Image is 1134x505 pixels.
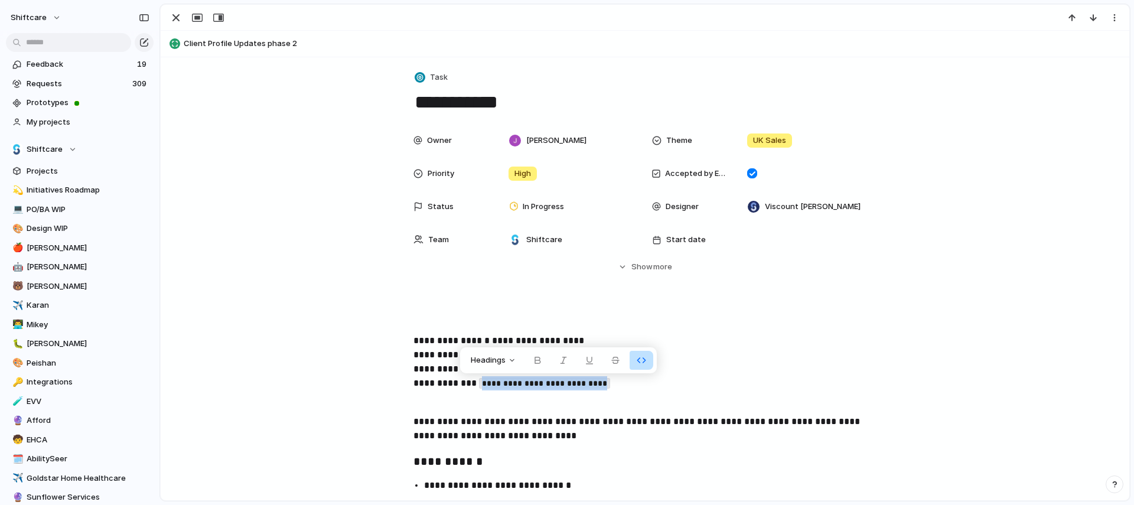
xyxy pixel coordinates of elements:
div: 🧪 [12,395,21,408]
a: 🔮Afford [6,412,154,429]
span: Status [428,201,454,213]
div: 👨‍💻 [12,318,21,331]
button: Client Profile Updates phase 2 [166,34,1124,53]
span: Show [631,261,653,273]
div: ✈️Karan [6,297,154,314]
span: more [653,261,672,273]
div: ✈️ [12,299,21,312]
button: Shiftcare [6,141,154,158]
span: Prototypes [27,97,149,109]
button: 🎨 [11,223,22,234]
a: Requests309 [6,75,154,93]
button: shiftcare [5,8,67,27]
button: 💻 [11,204,22,216]
button: 🔮 [11,491,22,503]
span: PO/BA WIP [27,204,149,216]
span: [PERSON_NAME] [27,261,149,273]
span: [PERSON_NAME] [27,338,149,350]
a: 🐛[PERSON_NAME] [6,335,154,353]
div: 💫 [12,184,21,197]
a: 🐻[PERSON_NAME] [6,278,154,295]
div: 🐻 [12,279,21,293]
span: Mikey [27,319,149,331]
span: EHCA [27,434,149,446]
span: UK Sales [753,135,786,146]
button: 🐛 [11,338,22,350]
a: 🔑Integrations [6,373,154,391]
a: 🧒EHCA [6,431,154,449]
span: AbilitySeer [27,453,149,465]
a: 🤖[PERSON_NAME] [6,258,154,276]
a: Projects [6,162,154,180]
button: 🍎 [11,242,22,254]
span: Feedback [27,58,133,70]
button: 🗓️ [11,453,22,465]
div: 🐛 [12,337,21,351]
div: 🧒 [12,433,21,447]
span: In Progress [523,201,564,213]
span: Priority [428,168,454,180]
div: 🎨Peishan [6,354,154,372]
span: Shiftcare [27,144,63,155]
span: 309 [132,78,149,90]
a: 🎨Design WIP [6,220,154,237]
button: 🎨 [11,357,22,369]
div: ✈️ [12,471,21,485]
span: Viscount [PERSON_NAME] [765,201,861,213]
span: shiftcare [11,12,47,24]
a: 🧪EVV [6,393,154,410]
span: Accepted by Engineering [665,168,728,180]
span: Owner [427,135,452,146]
span: Peishan [27,357,149,369]
span: Theme [666,135,692,146]
span: [PERSON_NAME] [526,135,586,146]
span: 19 [137,58,149,70]
span: Requests [27,78,129,90]
a: 💫Initiatives Roadmap [6,181,154,199]
span: [PERSON_NAME] [27,242,149,254]
span: [PERSON_NAME] [27,281,149,292]
a: My projects [6,113,154,131]
button: 🔮 [11,415,22,426]
span: Designer [666,201,699,213]
span: Goldstar Home Healthcare [27,473,149,484]
a: 💻PO/BA WIP [6,201,154,219]
a: 🗓️AbilitySeer [6,450,154,468]
span: Headings [471,354,506,366]
span: Team [428,234,449,246]
a: 👨‍💻Mikey [6,316,154,334]
button: 🔑 [11,376,22,388]
button: 💫 [11,184,22,196]
span: Sunflower Services [27,491,149,503]
div: 🍎 [12,241,21,255]
button: 🤖 [11,261,22,273]
button: Task [412,69,451,86]
span: Afford [27,415,149,426]
a: ✈️Goldstar Home Healthcare [6,470,154,487]
span: Integrations [27,376,149,388]
span: Karan [27,299,149,311]
div: 🎨 [12,356,21,370]
button: 🧒 [11,434,22,446]
div: 🔮 [12,491,21,504]
a: 🍎[PERSON_NAME] [6,239,154,257]
span: EVV [27,396,149,408]
span: Client Profile Updates phase 2 [184,38,1124,50]
div: 🎨 [12,222,21,236]
span: My projects [27,116,149,128]
button: ✈️ [11,473,22,484]
button: 🧪 [11,396,22,408]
